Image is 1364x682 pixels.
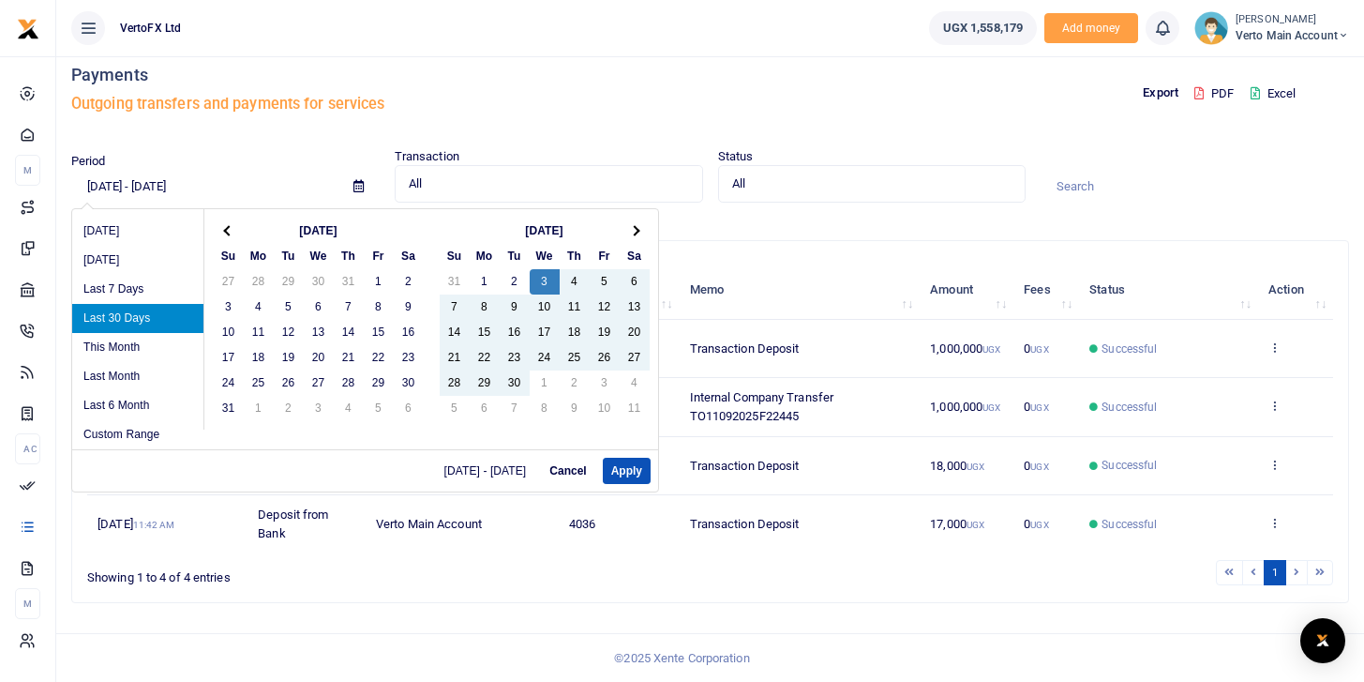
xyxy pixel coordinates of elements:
li: This Month [72,333,203,362]
h4: Payments [71,65,703,85]
li: [DATE] [72,217,203,246]
td: 20 [620,320,650,345]
td: 25 [244,371,274,396]
label: Status [718,147,754,166]
li: Last 30 Days [72,304,203,333]
td: 4 [560,269,590,295]
td: 17 [214,345,244,371]
td: 8 [470,295,500,320]
th: [DATE] [244,219,394,244]
th: We [530,244,560,269]
th: Fr [590,244,620,269]
th: Action: activate to sort column ascending [1258,262,1333,320]
small: UGX [982,402,1000,413]
span: Transaction Deposit [690,459,800,473]
span: Internal Company Transfer TO11092025F22445 [690,390,834,423]
td: 1 [470,269,500,295]
td: 30 [304,269,334,295]
td: 28 [334,371,364,396]
td: 3 [304,396,334,421]
span: 4036 [569,517,595,531]
td: 22 [364,345,394,371]
td: 3 [214,295,244,320]
td: 12 [590,295,620,320]
td: 20 [304,345,334,371]
span: Successful [1102,516,1157,533]
a: 1 [1264,560,1286,585]
td: 6 [394,396,424,421]
span: Transaction Deposit [690,341,800,356]
td: 21 [440,345,470,371]
td: 23 [500,345,530,371]
td: 26 [590,345,620,371]
td: 13 [304,320,334,345]
td: 9 [500,295,530,320]
th: Th [334,244,364,269]
td: 5 [274,295,304,320]
th: Su [214,244,244,269]
h5: Outgoing transfers and payments for services [71,95,703,114]
th: Sa [620,244,650,269]
td: 10 [530,295,560,320]
small: UGX [982,344,1000,355]
li: Ac [15,433,40,464]
th: Tu [500,244,530,269]
td: 4 [334,396,364,421]
a: profile-user [PERSON_NAME] Verto Main Account [1194,11,1349,45]
td: 7 [440,295,470,320]
span: Transaction Deposit [690,517,800,531]
td: 5 [364,396,394,421]
th: Mo [244,244,274,269]
li: Toup your wallet [1044,13,1138,44]
td: 21 [334,345,364,371]
span: 0 [1024,517,1048,531]
button: Cancel [541,458,594,484]
td: 28 [244,269,274,295]
td: 2 [394,269,424,295]
td: 28 [440,371,470,396]
li: Last 6 Month [72,391,203,420]
li: Custom Range [72,420,203,449]
small: 11:42 AM [133,520,175,530]
td: 31 [334,269,364,295]
td: 2 [274,396,304,421]
span: Successful [1102,399,1157,416]
td: 6 [470,396,500,421]
td: 1 [530,371,560,396]
td: 26 [274,371,304,396]
td: 8 [364,295,394,320]
td: 7 [334,295,364,320]
td: 29 [470,371,500,396]
li: M [15,588,40,619]
th: Sa [394,244,424,269]
td: 24 [214,371,244,396]
small: [PERSON_NAME] [1236,12,1349,28]
td: 27 [304,371,334,396]
td: 18 [244,345,274,371]
td: 19 [274,345,304,371]
th: Fr [364,244,394,269]
td: 30 [394,371,424,396]
span: [DATE] - [DATE] [444,465,534,477]
td: 29 [274,269,304,295]
td: 4 [620,371,650,396]
td: 4 [244,295,274,320]
li: Last 7 Days [72,275,203,304]
td: 5 [590,269,620,295]
td: 16 [500,320,530,345]
button: PDF [1193,78,1235,110]
th: Memo: activate to sort column ascending [679,262,920,320]
li: Last Month [72,362,203,391]
td: 22 [470,345,500,371]
td: 16 [394,320,424,345]
th: Th [560,244,590,269]
td: 12 [274,320,304,345]
span: Successful [1102,341,1157,357]
input: Search [1041,170,1349,202]
small: UGX [1030,462,1048,472]
span: Successful [1102,457,1157,474]
small: UGX [1030,402,1048,413]
td: 14 [334,320,364,345]
td: 15 [470,320,500,345]
th: Tu [274,244,304,269]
